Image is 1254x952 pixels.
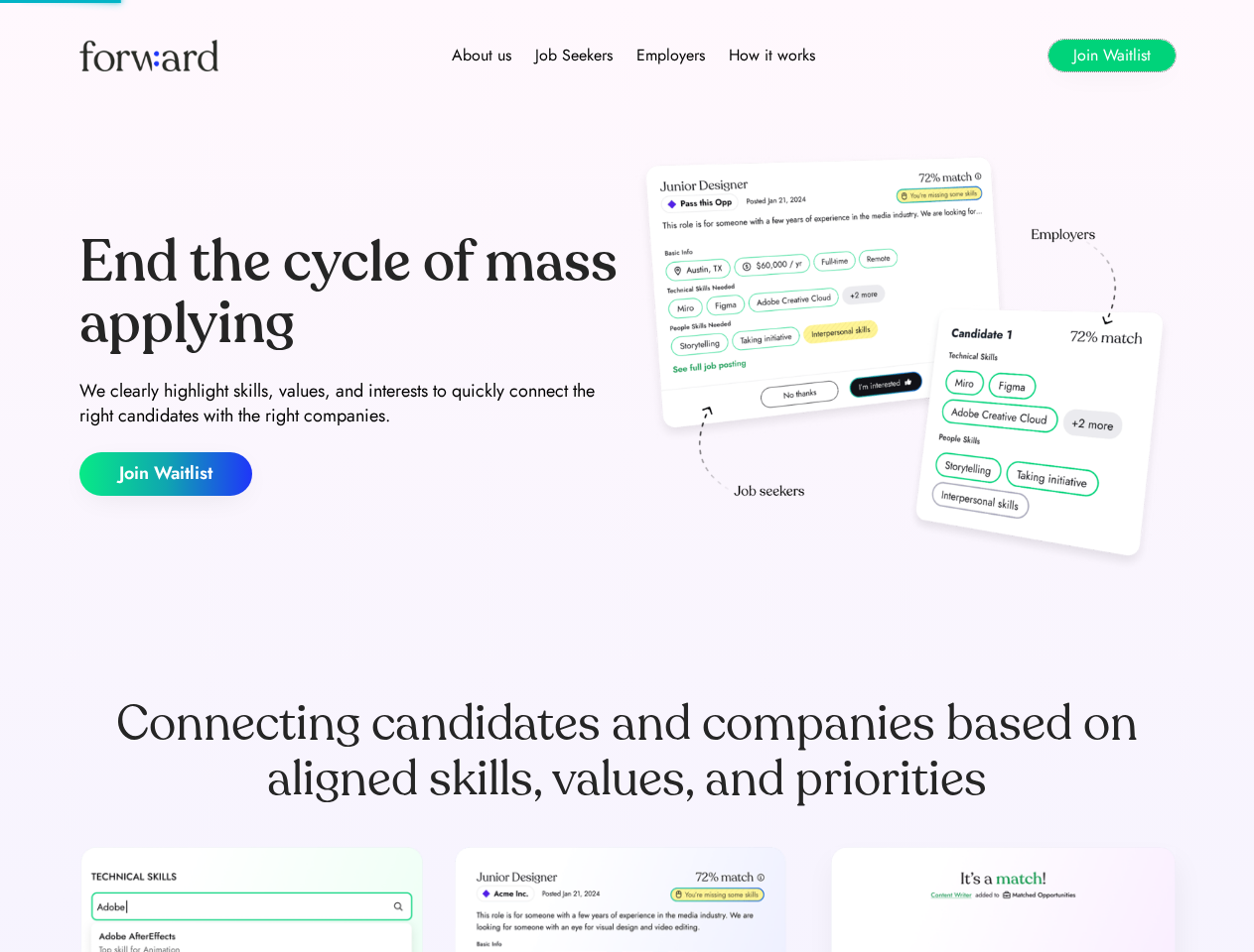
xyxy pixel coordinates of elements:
button: Join Waitlist [1048,40,1176,71]
div: Job Seekers [535,44,613,67]
img: Forward logo [79,40,218,71]
button: Join Waitlist [79,452,252,496]
div: About us [452,44,511,67]
div: Employers [636,44,705,67]
div: End the cycle of mass applying [79,232,620,354]
div: Connecting candidates and companies based on aligned skills, values, and priorities [79,696,1176,807]
div: We clearly highlight skills, values, and interests to quickly connect the right candidates with t... [79,379,620,428]
div: How it works [729,44,815,67]
img: hero-image.png [635,151,1176,577]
